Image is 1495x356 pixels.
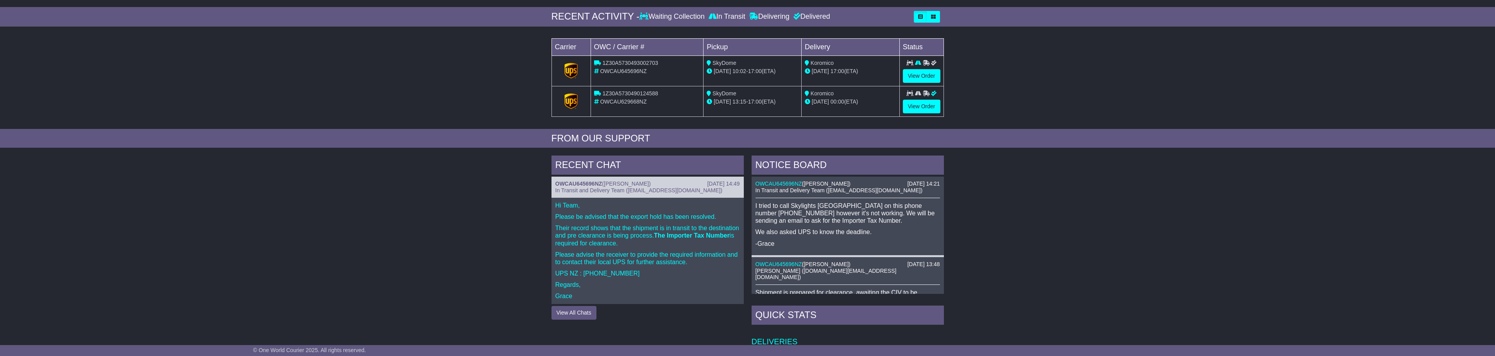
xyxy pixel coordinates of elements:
div: In Transit [707,13,747,21]
a: OWCAU645696NZ [756,261,802,267]
p: Please advise the receiver to provide the required information and to contact their local UPS for... [555,251,740,266]
span: 1Z30A5730490124588 [602,90,658,97]
span: [DATE] [714,68,731,74]
span: SkyDome [713,60,736,66]
span: OWCAU629668NZ [600,98,646,105]
td: Delivery [801,38,899,55]
span: [PERSON_NAME] [804,181,849,187]
div: - (ETA) [707,98,798,106]
span: [PERSON_NAME] ([DOMAIN_NAME][EMAIL_ADDRESS][DOMAIN_NAME]) [756,268,897,281]
span: 00:00 [831,98,844,105]
p: Shipment is prepared for clearance, awaiting the CIV to be acknowledged. I have adjsuted ETA from... [756,289,940,311]
p: -Grace [756,240,940,247]
button: View All Chats [551,306,596,320]
span: [DATE] [812,68,829,74]
div: Waiting Collection [639,13,706,21]
img: GetCarrierServiceLogo [564,63,578,79]
span: 1Z30A5730493002703 [602,60,658,66]
div: ( ) [756,181,940,187]
p: Please be advised that the export hold has been resolved. [555,213,740,220]
div: FROM OUR SUPPORT [551,133,944,144]
div: (ETA) [805,67,896,75]
div: ( ) [756,261,940,268]
span: [DATE] [812,98,829,105]
div: [DATE] 14:49 [707,181,739,187]
div: - (ETA) [707,67,798,75]
div: RECENT ACTIVITY - [551,11,640,22]
span: [PERSON_NAME] [604,181,649,187]
div: (ETA) [805,98,896,106]
p: Grace [555,292,740,300]
span: [DATE] [714,98,731,105]
img: GetCarrierServiceLogo [564,93,578,109]
span: 17:00 [748,98,762,105]
td: OWC / Carrier # [591,38,704,55]
span: In Transit and Delivery Team ([EMAIL_ADDRESS][DOMAIN_NAME]) [756,187,923,193]
div: Delivering [747,13,791,21]
span: SkyDome [713,90,736,97]
span: OWCAU645696NZ [600,68,646,74]
p: Regards, [555,281,740,288]
p: Hi Team, [555,202,740,209]
span: Koromico [811,60,834,66]
p: I tried to call Skylights [GEOGRAPHIC_DATA] on this phone number [PHONE_NUMBER] however it's not ... [756,202,940,225]
div: NOTICE BOARD [752,156,944,177]
span: 10:02 [732,68,746,74]
div: [DATE] 14:21 [907,181,940,187]
span: 17:00 [831,68,844,74]
p: Their record shows that the shipment is in transit to the destination and pre clearance is being ... [555,224,740,247]
strong: The Importer Tax Number [654,232,730,239]
a: OWCAU645696NZ [555,181,602,187]
div: [DATE] 13:48 [907,261,940,268]
div: RECENT CHAT [551,156,744,177]
p: UPS NZ : [PHONE_NUMBER] [555,270,740,277]
td: Status [899,38,944,55]
span: [PERSON_NAME] [804,261,849,267]
td: Pickup [704,38,802,55]
span: Koromico [811,90,834,97]
span: © One World Courier 2025. All rights reserved. [253,347,366,353]
td: Deliveries [752,327,944,347]
a: OWCAU645696NZ [756,181,802,187]
span: 17:00 [748,68,762,74]
a: View Order [903,69,940,83]
div: Delivered [791,13,830,21]
div: Quick Stats [752,306,944,327]
span: 13:15 [732,98,746,105]
span: In Transit and Delivery Team ([EMAIL_ADDRESS][DOMAIN_NAME]) [555,187,723,193]
p: We also asked UPS to know the deadline. [756,228,940,236]
div: ( ) [555,181,740,187]
td: Carrier [551,38,591,55]
a: View Order [903,100,940,113]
